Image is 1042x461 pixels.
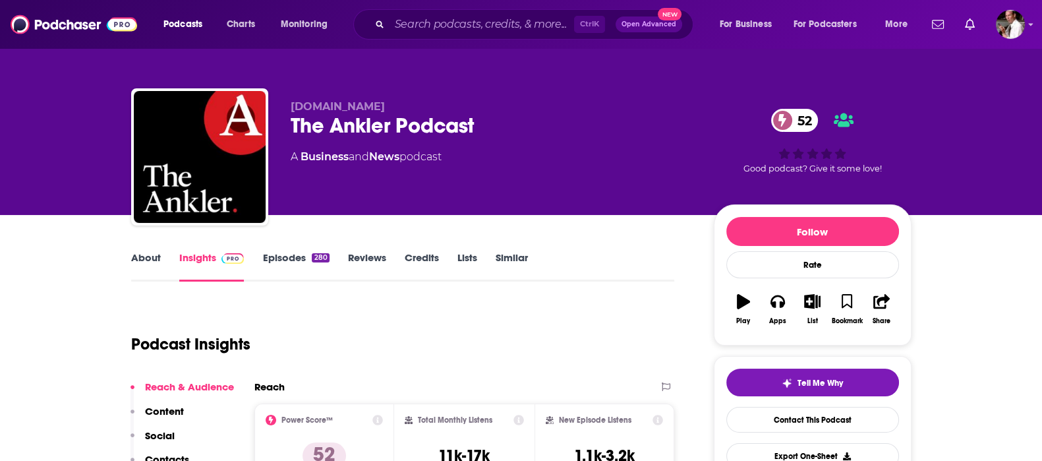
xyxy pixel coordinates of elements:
h2: New Episode Listens [559,415,631,425]
span: For Podcasters [794,15,857,34]
span: [DOMAIN_NAME] [291,100,385,113]
span: Tell Me Why [797,378,843,388]
span: 52 [784,109,819,132]
div: Rate [726,251,899,278]
a: InsightsPodchaser Pro [179,251,245,282]
button: Apps [761,286,795,333]
button: Play [726,286,761,333]
div: A podcast [291,149,442,165]
div: 280 [312,253,329,262]
span: Charts [227,15,255,34]
div: Play [736,317,750,325]
p: Social [145,429,175,442]
span: Ctrl K [574,16,605,33]
button: Show profile menu [996,10,1025,39]
a: Business [301,150,349,163]
a: News [369,150,399,163]
button: Social [130,429,175,454]
button: open menu [154,14,219,35]
div: 52Good podcast? Give it some love! [714,100,912,182]
button: Open AdvancedNew [616,16,682,32]
h1: Podcast Insights [131,334,250,354]
p: Reach & Audience [145,381,234,393]
img: Podchaser Pro [221,253,245,264]
span: Podcasts [163,15,202,34]
img: tell me why sparkle [782,378,792,388]
h2: Reach [254,381,285,393]
div: Search podcasts, credits, & more... [366,9,706,40]
span: Open Advanced [622,21,676,28]
button: open menu [785,14,876,35]
div: Bookmark [831,317,862,325]
button: open menu [876,14,924,35]
h2: Total Monthly Listens [418,415,492,425]
span: Monitoring [281,15,328,34]
input: Search podcasts, credits, & more... [390,14,574,35]
p: Content [145,405,184,417]
span: New [658,8,681,20]
span: Logged in as Quarto [996,10,1025,39]
img: Podchaser - Follow, Share and Rate Podcasts [11,12,137,37]
button: Bookmark [830,286,864,333]
div: List [807,317,818,325]
button: Content [130,405,184,429]
button: List [795,286,829,333]
a: Similar [496,251,528,282]
a: Reviews [348,251,386,282]
a: Lists [457,251,477,282]
button: open menu [710,14,788,35]
span: More [885,15,908,34]
h2: Power Score™ [281,415,333,425]
a: Show notifications dropdown [927,13,949,36]
a: Episodes280 [262,251,329,282]
div: Apps [769,317,786,325]
img: User Profile [996,10,1025,39]
a: Credits [405,251,439,282]
a: About [131,251,161,282]
a: Contact This Podcast [726,407,899,433]
button: open menu [272,14,345,35]
span: and [349,150,369,163]
button: Share [864,286,898,333]
a: Show notifications dropdown [960,13,980,36]
span: Good podcast? Give it some love! [743,164,882,173]
button: Follow [726,217,899,246]
button: Reach & Audience [130,381,234,405]
button: tell me why sparkleTell Me Why [726,369,899,396]
a: Charts [218,14,263,35]
span: For Business [720,15,772,34]
div: Share [873,317,890,325]
a: 52 [771,109,819,132]
img: The Ankler Podcast [134,91,266,223]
